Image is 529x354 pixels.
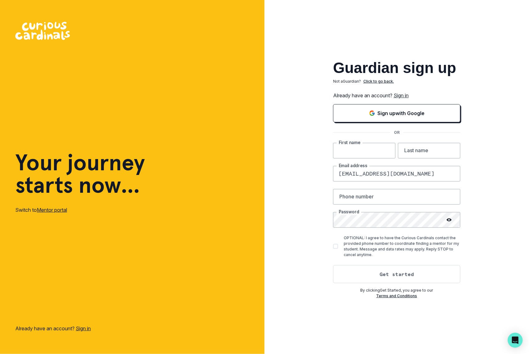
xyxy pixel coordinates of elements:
span: Switch to [15,207,37,213]
p: Already have an account? [15,325,91,332]
a: Terms and Conditions [376,293,417,298]
p: Not a Guardian ? [333,79,361,84]
a: Sign in [76,325,91,332]
p: Click to go back. [363,79,394,84]
a: Sign in [394,92,409,99]
div: Open Intercom Messenger [508,333,523,348]
h2: Guardian sign up [333,61,460,75]
button: Sign in with Google (GSuite) [333,104,460,122]
h1: Your journey starts now... [15,151,145,196]
p: Sign up with Google [378,109,425,117]
p: OPTIONAL: I agree to have the Curious Cardinals contact the provided phone number to coordinate f... [344,235,460,258]
img: Curious Cardinals Logo [15,22,70,40]
p: Already have an account? [333,92,460,99]
a: Mentor portal [37,207,67,213]
p: By clicking Get Started , you agree to our [333,288,460,293]
p: OR [390,130,403,135]
button: Get started [333,265,460,283]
